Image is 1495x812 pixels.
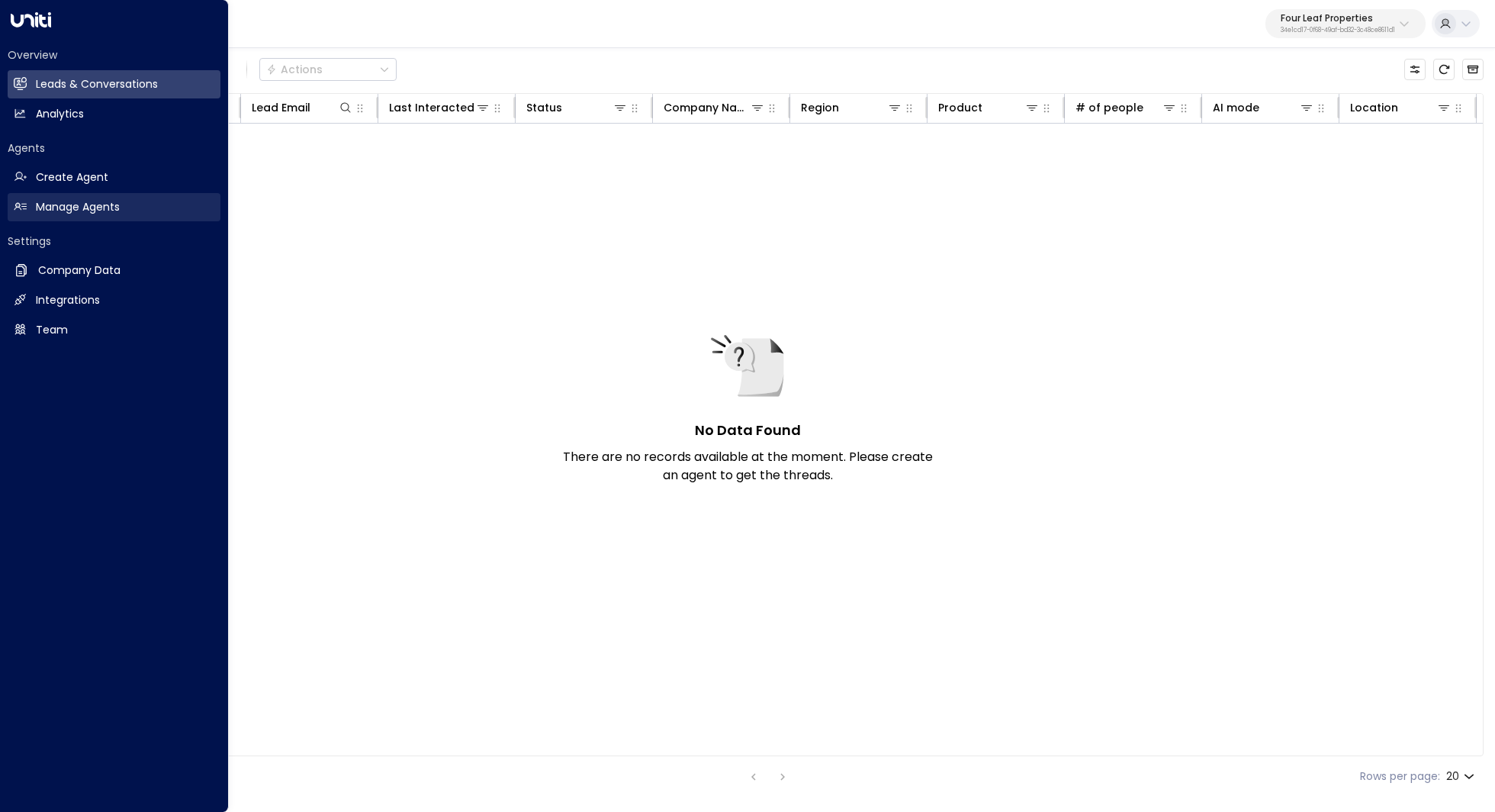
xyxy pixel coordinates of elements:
[36,106,84,122] h2: Analytics
[744,767,793,786] nav: pagination navigation
[8,100,220,128] a: Analytics
[1446,765,1477,788] div: 20
[252,98,353,117] div: Lead Email
[38,263,121,279] h2: Company Data
[8,70,220,98] a: Leads & Conversations
[1075,98,1143,117] div: # of people
[36,292,100,308] h2: Integrations
[8,193,220,221] a: Manage Agents
[8,47,220,63] h2: Overview
[8,316,220,344] a: Team
[1462,59,1484,80] button: Archived Leads
[695,420,801,440] h5: No Data Found
[1213,98,1259,117] div: AI mode
[389,98,490,117] div: Last Interacted
[1404,59,1426,80] button: Customize
[1350,98,1452,117] div: Location
[389,98,474,117] div: Last Interacted
[266,63,323,76] div: Actions
[664,98,765,117] div: Company Name
[252,98,310,117] div: Lead Email
[664,98,750,117] div: Company Name
[36,76,158,92] h2: Leads & Conversations
[8,286,220,314] a: Integrations
[36,322,68,338] h2: Team
[259,58,397,81] button: Actions
[8,163,220,192] a: Create Agent
[938,98,982,117] div: Product
[1265,9,1426,38] button: Four Leaf Properties34e1cd17-0f68-49af-bd32-3c48ce8611d1
[36,199,120,215] h2: Manage Agents
[8,256,220,285] a: Company Data
[8,234,220,249] h2: Settings
[36,169,108,185] h2: Create Agent
[8,140,220,156] h2: Agents
[1281,27,1395,34] p: 34e1cd17-0f68-49af-bd32-3c48ce8611d1
[801,98,902,117] div: Region
[259,58,397,81] div: Button group with a nested menu
[526,98,628,117] div: Status
[557,448,938,485] p: There are no records available at the moment. Please create an agent to get the threads.
[1075,98,1177,117] div: # of people
[526,98,562,117] div: Status
[1213,98,1314,117] div: AI mode
[1360,768,1440,785] label: Rows per page:
[1433,59,1455,80] span: Refresh
[1281,14,1395,23] p: Four Leaf Properties
[801,98,839,117] div: Region
[1350,98,1398,117] div: Location
[938,98,1040,117] div: Product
